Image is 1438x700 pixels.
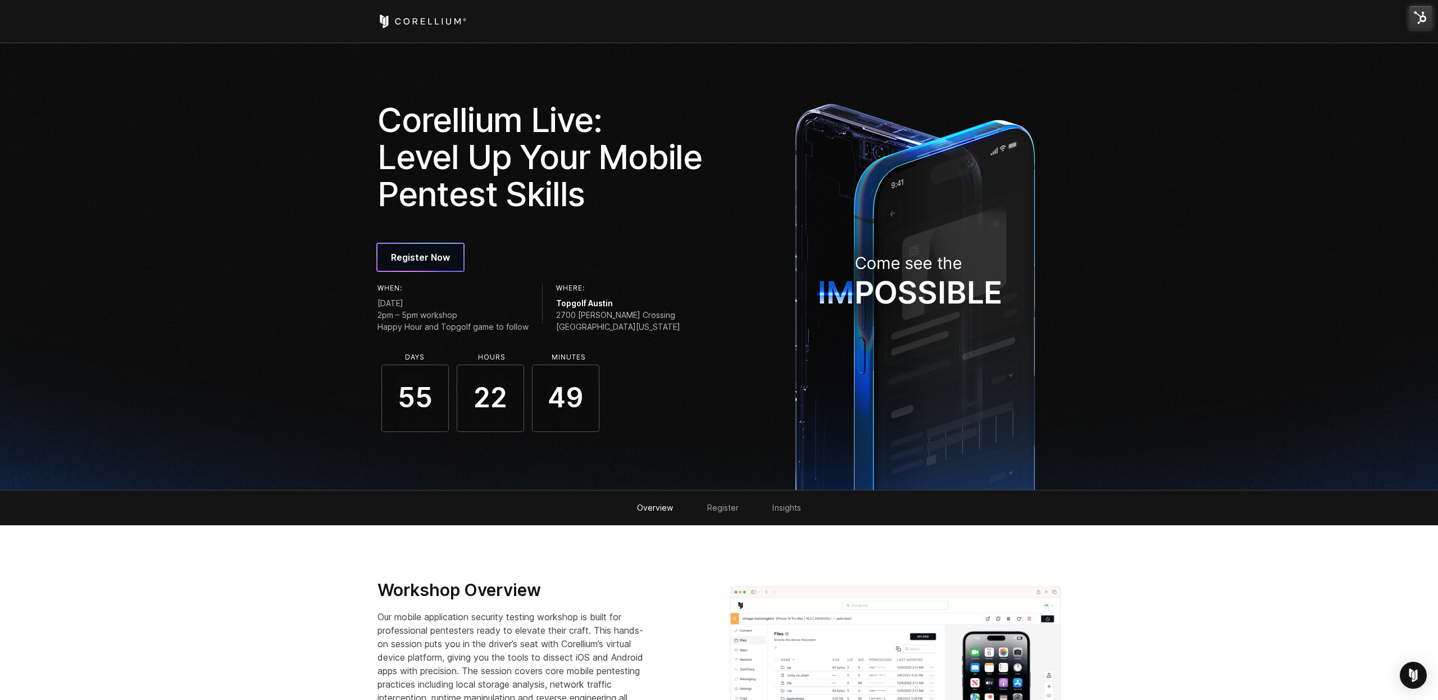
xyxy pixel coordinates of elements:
[556,284,680,292] h6: Where:
[637,503,674,512] a: Overview
[381,365,449,432] span: 55
[458,353,525,361] li: Hours
[772,503,801,512] a: Insights
[391,251,450,264] span: Register Now
[1400,662,1427,689] div: Open Intercom Messenger
[535,353,602,361] li: Minutes
[556,297,680,309] span: Topgolf Austin
[377,244,463,271] a: Register Now
[457,365,524,432] span: 22
[377,297,529,309] span: [DATE]
[556,309,680,333] span: 2700 [PERSON_NAME] Crossing [GEOGRAPHIC_DATA][US_STATE]
[789,97,1041,490] img: ImpossibleDevice_1x
[377,580,652,601] h3: Workshop Overview
[377,284,529,292] h6: When:
[381,353,448,361] li: Days
[377,101,711,212] h1: Corellium Live: Level Up Your Mobile Pentest Skills
[377,15,467,28] a: Corellium Home
[1409,6,1432,29] img: HubSpot Tools Menu Toggle
[532,365,599,432] span: 49
[377,309,529,333] span: 2pm – 5pm workshop Happy Hour and Topgolf game to follow
[707,503,739,512] a: Register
